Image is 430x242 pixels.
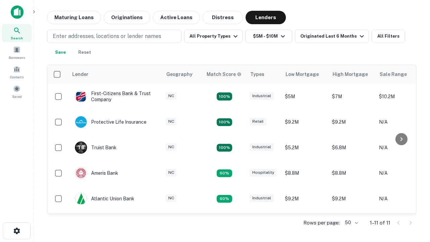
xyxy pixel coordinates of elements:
th: Types [246,65,282,84]
button: Save your search to get updates of matches that match your search criteria. [50,46,71,59]
button: Lenders [246,11,286,24]
span: Contacts [10,74,24,80]
div: Industrial [250,194,274,202]
button: Reset [74,46,95,59]
th: Lender [68,65,162,84]
th: Geography [162,65,203,84]
div: Types [250,70,264,78]
div: NC [166,118,177,125]
th: Low Mortgage [282,65,329,84]
div: NC [166,194,177,202]
div: NC [166,169,177,176]
button: Distress [203,11,243,24]
td: $5.2M [282,135,329,160]
button: $5M - $10M [245,30,292,43]
div: Retail [250,118,266,125]
div: Matching Properties: 3, hasApolloMatch: undefined [217,144,232,152]
span: Search [11,35,23,41]
div: Geography [166,70,192,78]
div: NC [166,143,177,151]
button: Active Loans [153,11,200,24]
td: $9.2M [282,186,329,211]
a: Saved [2,82,32,100]
iframe: Chat Widget [396,188,430,220]
h6: Match Score [207,71,240,78]
button: Maturing Loans [47,11,101,24]
div: Industrial [250,143,274,151]
th: High Mortgage [329,65,376,84]
p: Enter addresses, locations or lender names [53,32,161,40]
span: Saved [12,94,22,99]
td: $9.2M [282,109,329,135]
button: All Property Types [184,30,243,43]
div: Atlantic Union Bank [75,193,134,205]
td: $8.8M [329,160,376,186]
td: $6.8M [329,135,376,160]
div: Industrial [250,92,274,100]
div: First-citizens Bank & Trust Company [75,90,156,103]
td: $8.8M [282,160,329,186]
td: $5M [282,84,329,109]
img: picture [75,91,87,102]
td: $9.2M [329,109,376,135]
div: NC [166,92,177,100]
div: Capitalize uses an advanced AI algorithm to match your search with the best lender. The match sco... [207,71,242,78]
button: Enter addresses, locations or lender names [47,30,181,43]
a: Borrowers [2,43,32,62]
div: Protective Life Insurance [75,116,146,128]
img: picture [75,193,87,204]
div: Matching Properties: 2, hasApolloMatch: undefined [217,118,232,126]
p: Rows per page: [303,219,340,227]
div: Low Mortgage [286,70,319,78]
div: Sale Range [380,70,407,78]
td: $7M [329,84,376,109]
div: Originated Last 6 Months [300,32,366,40]
img: picture [75,116,87,128]
p: 1–11 of 11 [370,219,390,227]
div: Hospitality [250,169,277,176]
span: Borrowers [9,55,25,60]
button: All Filters [372,30,405,43]
div: Matching Properties: 2, hasApolloMatch: undefined [217,92,232,100]
td: $6.3M [329,211,376,237]
p: T B [78,144,84,151]
th: Capitalize uses an advanced AI algorithm to match your search with the best lender. The match sco... [203,65,246,84]
img: capitalize-icon.png [11,5,24,19]
div: Matching Properties: 1, hasApolloMatch: undefined [217,195,232,203]
button: Originations [104,11,150,24]
div: Truist Bank [75,142,117,154]
div: 50 [342,218,359,228]
button: Originated Last 6 Months [295,30,369,43]
td: $9.2M [329,186,376,211]
div: Ameris Bank [75,167,118,179]
div: Matching Properties: 1, hasApolloMatch: undefined [217,169,232,177]
a: Contacts [2,63,32,81]
div: Lender [72,70,88,78]
div: High Mortgage [333,70,368,78]
td: $6.3M [282,211,329,237]
a: Search [2,24,32,42]
img: picture [75,167,87,179]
